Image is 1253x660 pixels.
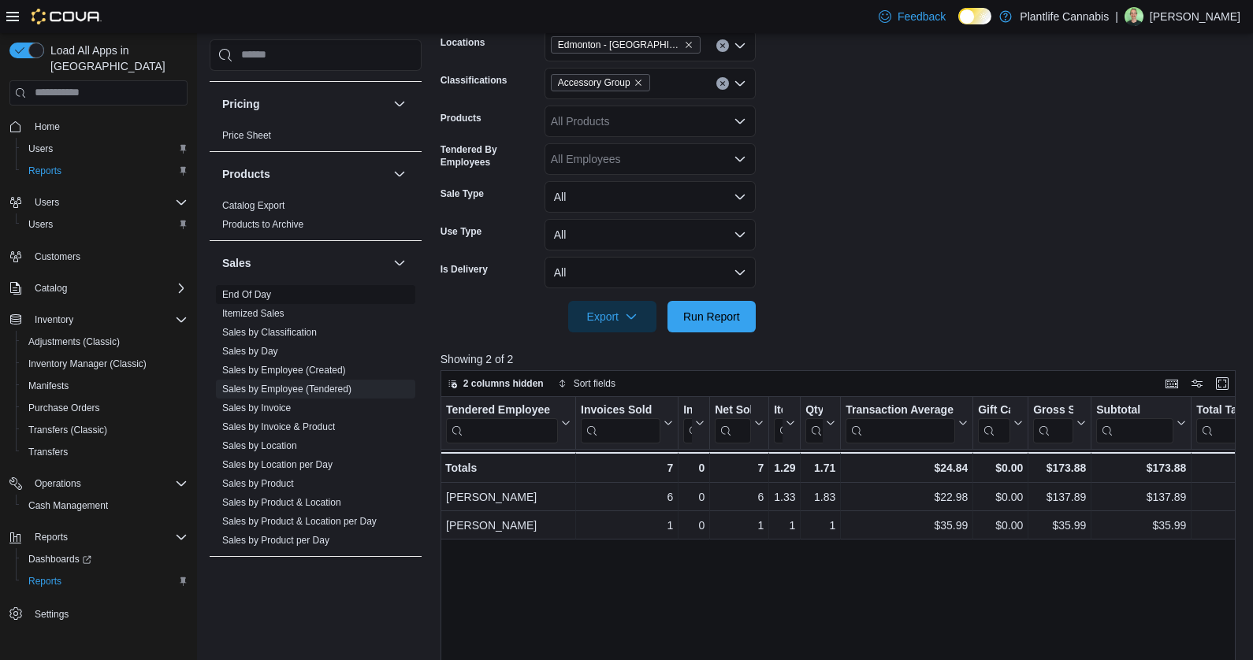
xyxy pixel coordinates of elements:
[898,9,946,24] span: Feedback
[210,196,422,240] div: Products
[846,402,955,417] div: Transaction Average
[441,351,1244,367] p: Showing 2 of 2
[683,309,740,324] span: Run Report
[716,77,729,90] button: Clear input
[683,402,705,443] button: Invoices Ref
[32,9,102,24] img: Cova
[558,75,630,91] span: Accessory Group
[222,218,303,231] span: Products to Archive
[35,121,60,133] span: Home
[28,402,100,414] span: Purchase Orders
[3,526,194,548] button: Reports
[210,285,422,556] div: Sales
[44,43,188,74] span: Load All Apps in [GEOGRAPHIC_DATA]
[222,166,270,182] h3: Products
[28,247,188,266] span: Customers
[28,193,188,212] span: Users
[1033,516,1086,535] div: $35.99
[1125,7,1143,26] div: Nolan Carter
[581,516,673,535] div: 1
[683,402,692,417] div: Invoices Ref
[872,1,952,32] a: Feedback
[22,354,188,373] span: Inventory Manager (Classic)
[1096,488,1186,506] div: $137.89
[222,459,333,470] a: Sales by Location per Day
[1033,488,1086,506] div: $137.89
[846,402,955,443] div: Transaction Average
[28,247,87,266] a: Customers
[16,419,194,441] button: Transfers (Classic)
[667,301,756,332] button: Run Report
[22,421,113,439] a: Transfers (Classic)
[22,376,188,395] span: Manifests
[441,143,538,169] label: Tendered By Employees
[35,313,73,326] span: Inventory
[3,602,194,625] button: Settings
[774,458,795,477] div: 1.29
[774,488,795,506] div: 1.33
[390,254,409,273] button: Sales
[22,496,188,515] span: Cash Management
[22,332,188,351] span: Adjustments (Classic)
[978,458,1023,477] div: $0.00
[715,402,764,443] button: Net Sold
[222,200,284,211] a: Catalog Export
[1033,402,1073,417] div: Gross Sales
[683,458,705,477] div: 0
[545,219,756,250] button: All
[1213,374,1232,393] button: Enter fullscreen
[222,440,297,451] a: Sales by Location
[28,279,73,298] button: Catalog
[28,446,68,458] span: Transfers
[28,605,75,624] a: Settings
[35,608,69,621] span: Settings
[222,199,284,212] span: Catalog Export
[446,402,558,443] div: Tendered Employee
[1096,402,1173,443] div: Subtotal
[28,310,188,329] span: Inventory
[222,288,271,301] span: End Of Day
[446,402,558,417] div: Tendered Employee
[958,24,959,25] span: Dark Mode
[222,458,333,471] span: Sales by Location per Day
[222,478,294,489] a: Sales by Product
[1096,402,1173,417] div: Subtotal
[441,374,550,393] button: 2 columns hidden
[222,255,387,271] button: Sales
[222,327,317,338] a: Sales by Classification
[445,458,571,477] div: Totals
[16,570,194,592] button: Reports
[222,365,346,376] a: Sales by Employee (Created)
[1115,7,1118,26] p: |
[551,36,701,54] span: Edmonton - Jagare Ridge
[222,308,284,319] a: Itemized Sales
[715,402,751,443] div: Net Sold
[222,515,377,528] span: Sales by Product & Location per Day
[1096,402,1186,443] button: Subtotal
[28,310,80,329] button: Inventory
[683,488,705,506] div: 0
[222,497,341,508] a: Sales by Product & Location
[16,375,194,397] button: Manifests
[3,277,194,299] button: Catalog
[28,474,188,493] span: Operations
[35,477,81,490] span: Operations
[16,548,194,570] a: Dashboards
[28,528,74,547] button: Reports
[1196,402,1252,443] div: Total Tax
[22,421,188,439] span: Transfers (Classic)
[28,424,107,436] span: Transfers (Classic)
[1033,402,1073,443] div: Gross Sales
[846,488,968,506] div: $22.98
[581,402,660,417] div: Invoices Sold
[958,8,991,24] input: Dark Mode
[634,78,643,87] button: Remove Accessory Group from selection in this group
[35,282,67,295] span: Catalog
[16,495,194,517] button: Cash Management
[683,402,692,443] div: Invoices Ref
[222,307,284,320] span: Itemized Sales
[805,402,823,443] div: Qty Per Transaction
[28,218,53,231] span: Users
[1188,374,1207,393] button: Display options
[683,516,705,535] div: 0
